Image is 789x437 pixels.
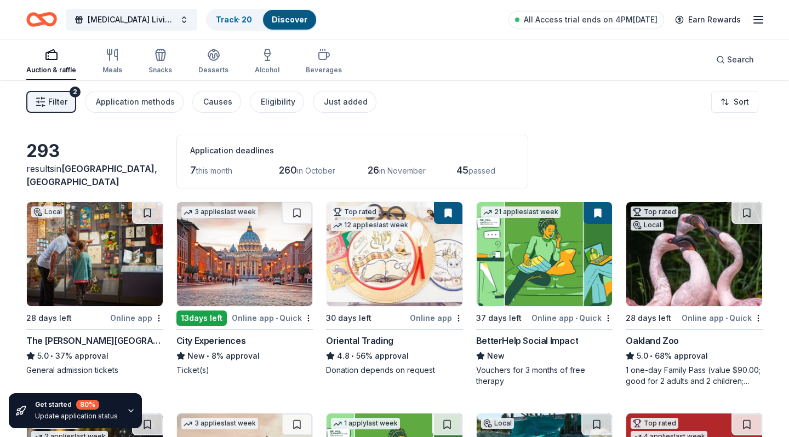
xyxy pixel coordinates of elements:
[148,44,172,80] button: Snacks
[35,400,118,410] div: Get started
[26,66,76,74] div: Auction & raffle
[524,13,658,26] span: All Access trial ends on 4PM[DATE]
[255,66,279,74] div: Alcohol
[476,202,613,387] a: Image for BetterHelp Social Impact21 applieslast week37 days leftOnline app•QuickBetterHelp Socia...
[337,349,350,363] span: 4.8
[631,206,678,217] div: Top rated
[48,95,67,108] span: Filter
[379,166,426,175] span: in November
[216,15,252,24] a: Track· 20
[110,311,163,325] div: Online app
[476,312,522,325] div: 37 days left
[26,163,157,187] span: [GEOGRAPHIC_DATA], [GEOGRAPHIC_DATA]
[531,311,613,325] div: Online app Quick
[35,412,118,421] div: Update application status
[37,349,49,363] span: 5.0
[276,314,278,323] span: •
[190,144,514,157] div: Application deadlines
[26,365,163,376] div: General admission tickets
[324,95,368,108] div: Just added
[26,202,163,376] a: Image for The Walt Disney MuseumLocal28 days leftOnline appThe [PERSON_NAME][GEOGRAPHIC_DATA]5.0•...
[50,352,53,360] span: •
[102,44,122,80] button: Meals
[734,95,749,108] span: Sort
[187,349,205,363] span: New
[190,164,196,176] span: 7
[26,163,157,187] span: in
[626,202,763,387] a: Image for Oakland ZooTop ratedLocal28 days leftOnline app•QuickOakland Zoo5.0•68% approval1 one-d...
[626,349,763,363] div: 68% approval
[31,206,64,217] div: Local
[626,365,763,387] div: 1 one-day Family Pass (value $90.00; good for 2 adults and 2 children; parking is included)
[176,349,313,363] div: 8% approval
[148,66,172,74] div: Snacks
[331,418,400,429] div: 1 apply last week
[26,140,163,162] div: 293
[232,311,313,325] div: Online app Quick
[181,206,258,218] div: 3 applies last week
[508,11,664,28] a: All Access trial ends on 4PM[DATE]
[26,349,163,363] div: 37% approval
[250,91,304,113] button: Eligibility
[650,352,653,360] span: •
[327,202,462,306] img: Image for Oriental Trading
[631,418,678,429] div: Top rated
[626,312,671,325] div: 28 days left
[207,352,209,360] span: •
[477,202,613,306] img: Image for BetterHelp Social Impact
[26,91,76,113] button: Filter2
[481,206,561,218] div: 21 applies last week
[476,334,578,347] div: BetterHelp Social Impact
[176,334,246,347] div: City Experiences
[326,312,371,325] div: 30 days left
[727,53,754,66] span: Search
[272,15,307,24] a: Discover
[368,164,379,176] span: 26
[711,91,758,113] button: Sort
[313,91,376,113] button: Just added
[176,365,313,376] div: Ticket(s)
[631,220,664,231] div: Local
[331,220,410,231] div: 12 applies last week
[725,314,728,323] span: •
[331,206,379,217] div: Top rated
[192,91,241,113] button: Causes
[255,44,279,80] button: Alcohol
[487,349,505,363] span: New
[468,166,495,175] span: passed
[410,311,463,325] div: Online app
[575,314,578,323] span: •
[26,162,163,188] div: results
[203,95,232,108] div: Causes
[176,202,313,376] a: Image for City Experiences3 applieslast week13days leftOnline app•QuickCity ExperiencesNew•8% app...
[85,91,184,113] button: Application methods
[88,13,175,26] span: [MEDICAL_DATA] Living Well Educational Program
[198,66,228,74] div: Desserts
[626,334,679,347] div: Oakland Zoo
[26,334,163,347] div: The [PERSON_NAME][GEOGRAPHIC_DATA]
[326,334,393,347] div: Oriental Trading
[326,365,463,376] div: Donation depends on request
[206,9,317,31] button: Track· 20Discover
[352,352,355,360] span: •
[181,418,258,429] div: 3 applies last week
[306,66,342,74] div: Beverages
[707,49,763,71] button: Search
[481,418,514,429] div: Local
[198,44,228,80] button: Desserts
[96,95,175,108] div: Application methods
[27,202,163,306] img: Image for The Walt Disney Museum
[456,164,468,176] span: 45
[176,311,227,326] div: 13 days left
[102,66,122,74] div: Meals
[70,87,81,97] div: 2
[626,202,762,306] img: Image for Oakland Zoo
[76,400,99,410] div: 80 %
[26,7,57,32] a: Home
[326,349,463,363] div: 56% approval
[26,44,76,80] button: Auction & raffle
[668,10,747,30] a: Earn Rewards
[279,164,297,176] span: 260
[177,202,313,306] img: Image for City Experiences
[261,95,295,108] div: Eligibility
